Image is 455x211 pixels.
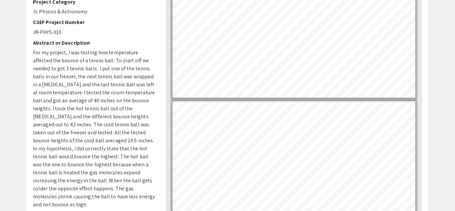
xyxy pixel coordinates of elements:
[33,40,156,46] h2: Abstract or Description
[33,49,155,208] span: For my project, I was testing how temperature affected the bounce of a tennis ball. To start off ...
[33,19,156,25] h2: CSEF Project Number
[33,28,156,36] p: JR-PHYS-010
[5,181,28,206] iframe: Chat
[33,8,156,16] p: Jr. Physics & Astronomy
